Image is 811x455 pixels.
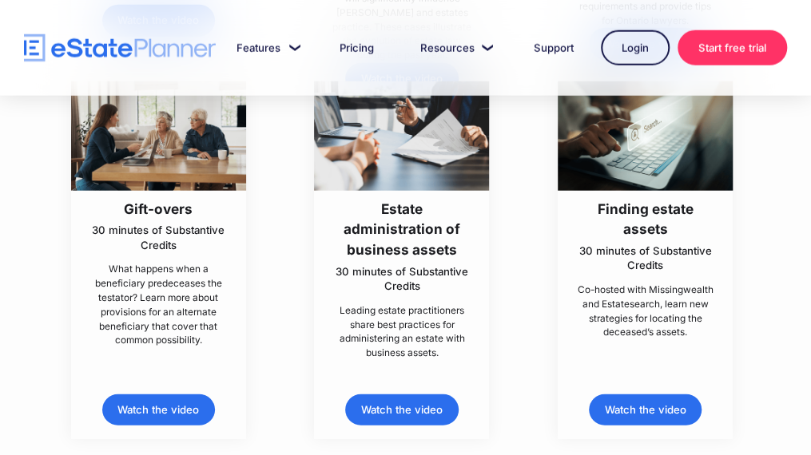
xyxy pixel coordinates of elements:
a: Support [515,32,593,64]
a: Watch the video [589,394,702,426]
a: Estate administration of business assets30 minutes of Substantive CreditsLeading estate practitio... [314,81,489,361]
p: Leading estate practitioners share best practices for administering an estate with business assets. [332,304,473,361]
a: Start free trial [678,30,787,65]
a: Features [217,32,312,64]
p: 30 minutes of Substantive Credits [88,223,229,252]
a: Watch the video [102,394,216,426]
p: 30 minutes of Substantive Credits [332,264,473,294]
a: Finding estate assets30 minutes of Substantive CreditsCo-hosted with Missingwealth and Estatesear... [558,81,733,341]
a: Login [601,30,670,65]
p: Co-hosted with Missingwealth and Estatesearch, learn new strategies for locating the deceased’s a... [574,283,716,340]
h3: Estate administration of business assets [332,199,473,260]
a: Pricing [320,32,393,64]
p: 30 minutes of Substantive Credits [574,243,716,273]
h3: Finding estate assets [574,199,716,239]
a: Gift-overs30 minutes of Substantive CreditsWhat happens when a beneficiary predeceases the testat... [71,81,246,349]
a: home [24,34,216,62]
h3: Gift-overs [88,199,229,220]
a: Watch the video [345,394,459,426]
a: Resources [401,32,507,64]
p: What happens when a beneficiary predeceases the testator? Learn more about provisions for an alte... [88,263,229,348]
